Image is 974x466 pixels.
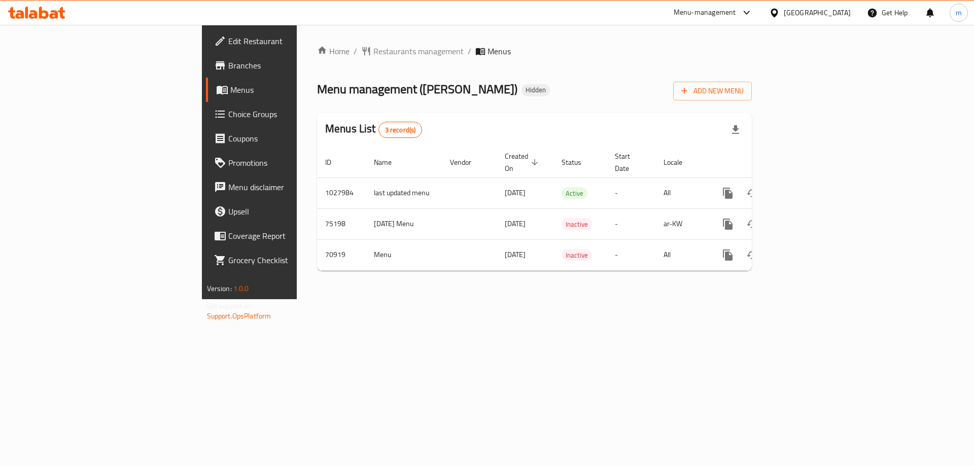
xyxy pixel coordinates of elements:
a: Menu disclaimer [206,175,365,199]
span: Start Date [615,150,643,174]
span: Edit Restaurant [228,35,357,47]
span: Status [562,156,595,168]
div: [GEOGRAPHIC_DATA] [784,7,851,18]
button: Change Status [740,212,764,236]
span: Inactive [562,219,592,230]
button: Add New Menu [673,82,752,100]
a: Edit Restaurant [206,29,365,53]
span: Vendor [450,156,484,168]
td: ar-KW [655,208,708,239]
span: Coverage Report [228,230,357,242]
a: Branches [206,53,365,78]
th: Actions [708,147,821,178]
span: Restaurants management [373,45,464,57]
button: more [716,212,740,236]
nav: breadcrumb [317,45,752,57]
table: enhanced table [317,147,821,271]
div: Total records count [378,122,423,138]
span: Grocery Checklist [228,254,357,266]
td: All [655,239,708,270]
span: Menu management ( [PERSON_NAME] ) [317,78,517,100]
div: Hidden [521,84,550,96]
button: more [716,243,740,267]
button: Change Status [740,243,764,267]
span: [DATE] [505,186,526,199]
li: / [468,45,471,57]
a: Coupons [206,126,365,151]
td: last updated menu [366,177,442,208]
span: [DATE] [505,248,526,261]
span: Menus [488,45,511,57]
span: Coupons [228,132,357,145]
a: Menus [206,78,365,102]
span: 1.0.0 [233,282,249,295]
span: Menus [230,84,357,96]
div: Inactive [562,218,592,230]
div: Inactive [562,249,592,261]
a: Support.OpsPlatform [207,309,271,322]
td: - [607,208,655,239]
div: Active [562,187,587,199]
button: more [716,181,740,205]
td: - [607,177,655,208]
span: [DATE] [505,217,526,230]
td: [DATE] Menu [366,208,442,239]
span: Version: [207,282,232,295]
span: Get support on: [207,299,254,312]
td: - [607,239,655,270]
span: 3 record(s) [379,125,422,135]
div: Export file [723,118,748,142]
a: Coverage Report [206,224,365,248]
a: Grocery Checklist [206,248,365,272]
td: Menu [366,239,442,270]
a: Choice Groups [206,102,365,126]
span: m [956,7,962,18]
a: Promotions [206,151,365,175]
a: Restaurants management [361,45,464,57]
span: Locale [664,156,695,168]
td: All [655,177,708,208]
span: Inactive [562,249,592,261]
span: Add New Menu [681,85,744,97]
div: Menu-management [674,7,736,19]
span: Choice Groups [228,108,357,120]
span: Active [562,188,587,199]
span: Name [374,156,405,168]
span: Menu disclaimer [228,181,357,193]
span: ID [325,156,344,168]
span: Upsell [228,205,357,218]
a: Upsell [206,199,365,224]
span: Created On [505,150,541,174]
span: Promotions [228,157,357,169]
span: Hidden [521,86,550,94]
button: Change Status [740,181,764,205]
h2: Menus List [325,121,422,138]
span: Branches [228,59,357,71]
